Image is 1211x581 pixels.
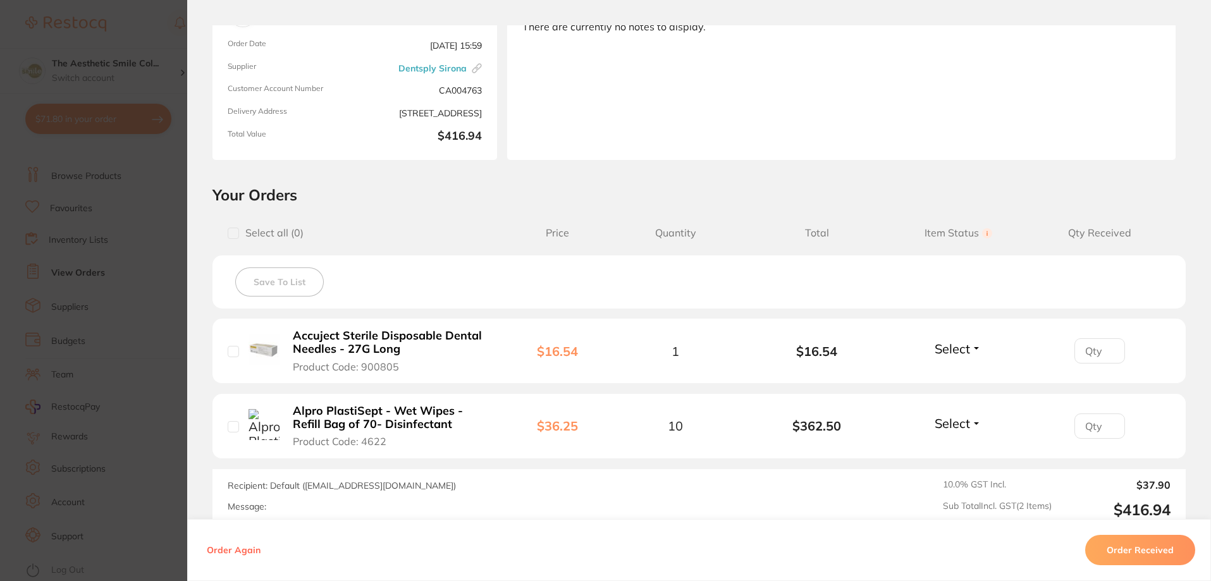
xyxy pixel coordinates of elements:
button: Save To List [235,267,324,297]
button: Accuject Sterile Disposable Dental Needles - 27G Long Product Code: 900805 [289,329,492,373]
input: Qty [1074,413,1125,439]
span: Product Code: 900805 [293,361,399,372]
img: Alpro PlastiSept - Wet Wipes - Refill Bag of 70- Disinfectant [249,409,280,440]
span: Price [510,227,605,239]
span: Select [935,415,970,431]
button: Select [931,415,985,431]
span: CA004763 [360,84,482,97]
span: Customer Account Number [228,84,350,97]
span: Order Date [228,39,350,52]
label: Message: [228,501,266,512]
span: 1 [672,344,679,358]
output: $37.90 [1062,479,1171,491]
span: Qty Received [1029,227,1171,239]
b: Alpro PlastiSept - Wet Wipes - Refill Bag of 70- Disinfectant [293,405,488,431]
button: Select [931,341,985,357]
span: Total Value [228,130,350,145]
button: Order Received [1085,535,1195,565]
b: $416.94 [360,130,482,145]
input: Qty [1074,338,1125,364]
span: Product Code: 4622 [293,436,386,447]
button: Order Again [203,544,264,556]
span: Select all ( 0 ) [239,227,304,239]
b: $362.50 [746,419,888,433]
span: 10.0 % GST Incl. [943,479,1052,491]
span: Select [935,341,970,357]
h2: Your Orders [212,185,1186,204]
span: [STREET_ADDRESS] [360,107,482,119]
div: There are currently no notes to display. [522,21,1160,32]
span: Sub Total Incl. GST ( 2 Items) [943,501,1052,519]
span: Item Status [888,227,1030,239]
b: $36.25 [537,418,578,434]
span: 10 [668,419,683,433]
span: Supplier [228,62,350,75]
a: Dentsply Sirona [398,63,467,73]
b: $16.54 [746,344,888,358]
span: Quantity [605,227,746,239]
button: Alpro PlastiSept - Wet Wipes - Refill Bag of 70- Disinfectant Product Code: 4622 [289,404,492,448]
output: $416.94 [1062,501,1171,519]
span: Recipient: Default ( [EMAIL_ADDRESS][DOMAIN_NAME] ) [228,480,456,491]
img: Accuject Sterile Disposable Dental Needles - 27G Long [249,334,280,365]
span: Total [746,227,888,239]
b: Accuject Sterile Disposable Dental Needles - 27G Long [293,329,488,355]
b: $16.54 [537,343,578,359]
span: Delivery Address [228,107,350,119]
span: [DATE] 15:59 [360,39,482,52]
